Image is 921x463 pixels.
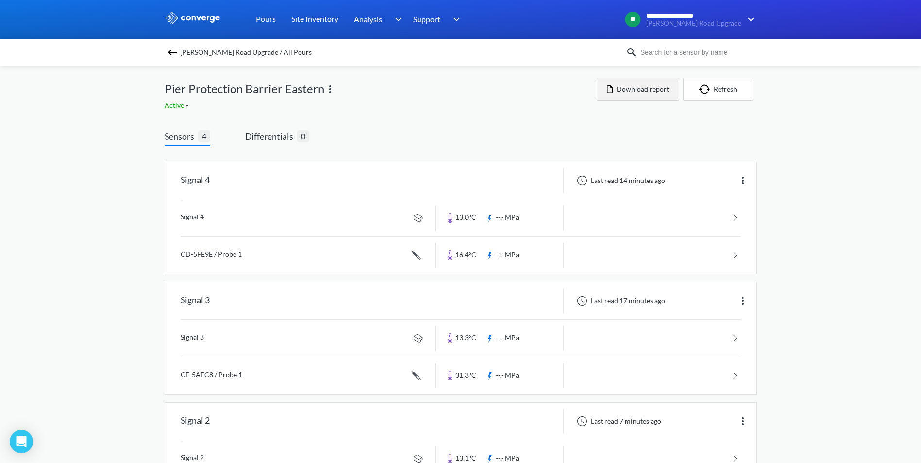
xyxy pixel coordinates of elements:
[354,13,382,25] span: Analysis
[10,430,33,453] div: Open Intercom Messenger
[737,295,749,307] img: more.svg
[571,295,668,307] div: Last read 17 minutes ago
[165,12,221,24] img: logo_ewhite.svg
[607,85,613,93] img: icon-file.svg
[388,14,404,25] img: downArrow.svg
[198,130,210,142] span: 4
[571,415,664,427] div: Last read 7 minutes ago
[646,20,741,27] span: [PERSON_NAME] Road Upgrade
[165,130,198,143] span: Sensors
[597,78,679,101] button: Download report
[181,168,210,193] div: Signal 4
[165,101,186,109] span: Active
[737,175,749,186] img: more.svg
[413,13,440,25] span: Support
[324,83,336,95] img: more.svg
[571,175,668,186] div: Last read 14 minutes ago
[741,14,757,25] img: downArrow.svg
[637,47,755,58] input: Search for a sensor by name
[180,46,312,59] span: [PERSON_NAME] Road Upgrade / All Pours
[699,84,714,94] img: icon-refresh.svg
[186,101,190,109] span: -
[683,78,753,101] button: Refresh
[245,130,297,143] span: Differentials
[737,415,749,427] img: more.svg
[167,47,178,58] img: backspace.svg
[165,80,324,98] span: Pier Protection Barrier Eastern
[181,288,210,314] div: Signal 3
[297,130,309,142] span: 0
[626,47,637,58] img: icon-search.svg
[181,409,210,434] div: Signal 2
[447,14,463,25] img: downArrow.svg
